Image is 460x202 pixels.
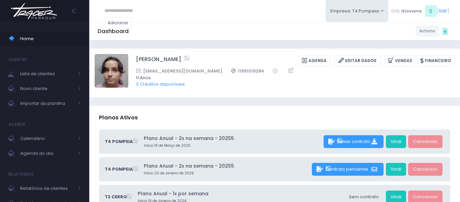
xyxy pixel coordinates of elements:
span: Contrato pendente [326,166,368,172]
a: Vendas [385,55,416,66]
a: 11991019284 [231,67,264,75]
a: Financeiro [417,55,455,66]
a: Vindi [386,135,406,148]
a: Editar Dados [335,55,380,66]
a: 0 Créditos disponíveis [136,81,185,87]
a: Adicionar [104,17,132,28]
a: Actions [416,26,439,37]
span: Lista de clientes [20,69,74,78]
a: [EMAIL_ADDRESS][DOMAIN_NAME] [136,67,222,75]
span: T2 Cerro [105,194,127,200]
h5: Dashboard [98,28,129,35]
span: Importar da planilha [20,99,74,108]
a: Plano Anual - 1x por semana [138,190,342,197]
a: Agenda [298,55,330,66]
span: S [425,5,437,17]
span: 11 Anos [136,75,446,81]
span: Olá, [391,8,400,15]
a: Sair [439,7,447,15]
h4: Relatórios [8,168,33,181]
span: Calendário [20,134,74,143]
span: Home [20,34,81,43]
small: Início 20 de Janeiro de 2025 [144,171,310,176]
small: Início 19 de Março de 2025 [144,143,321,148]
a: Vindi [386,163,406,176]
div: [ ] [388,3,452,19]
label: Alterar foto de perfil [95,54,128,90]
span: T4 Pompeia [105,166,133,173]
a: [PERSON_NAME] [136,55,181,66]
div: Quick actions [439,25,452,37]
img: Luiza Lobello Demônaco [95,54,128,88]
a: Plano Anual - 2x na semana - 20255 [144,135,321,142]
h3: Planos Ativos [99,108,138,127]
span: Giovana [401,8,422,15]
h4: Clientes [8,53,27,66]
span: T4 Pompeia [105,138,133,145]
span: Relatórios de clientes [20,184,74,193]
span: Novo cliente [20,84,74,93]
h4: Agenda [8,118,26,131]
a: Plano Anual - 2x na semana - 20255 [144,163,310,170]
span: Agenda do dia [20,149,74,158]
div: Baixar contrato [324,135,384,148]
